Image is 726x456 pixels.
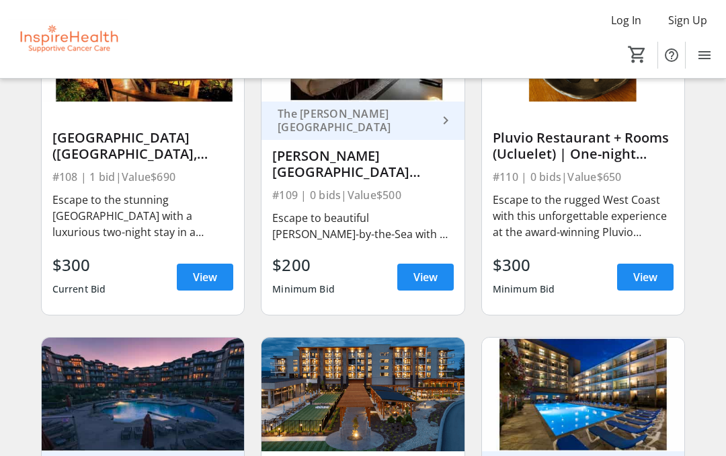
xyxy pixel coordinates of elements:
[52,167,234,186] div: #108 | 1 bid | Value $690
[52,130,234,162] div: [GEOGRAPHIC_DATA] ([GEOGRAPHIC_DATA], [GEOGRAPHIC_DATA]) | Two-Night Stay
[668,12,707,28] span: Sign Up
[493,167,674,186] div: #110 | 0 bids | Value $650
[611,12,641,28] span: Log In
[691,42,718,69] button: Menu
[633,269,657,285] span: View
[493,253,555,277] div: $300
[272,148,454,180] div: [PERSON_NAME][GEOGRAPHIC_DATA] ([GEOGRAPHIC_DATA]) | Two-Night Stay for 2
[52,192,234,240] div: Escape to the stunning [GEOGRAPHIC_DATA] with a luxurious two-night stay in a Tenthouse Suite at ...
[493,277,555,301] div: Minimum Bid
[617,264,674,291] a: View
[438,112,454,128] mat-icon: keyboard_arrow_right
[272,107,438,134] div: The [PERSON_NAME][GEOGRAPHIC_DATA]
[493,130,674,162] div: Pluvio Restaurant + Rooms (Ucluelet) | One-night Getaway Package for Two
[413,269,438,285] span: View
[8,5,128,73] img: InspireHealth Supportive Cancer Care's Logo
[261,338,465,452] img: Naturally Pacific Resort (Campbell River) | Two-Night Escape
[272,186,454,204] div: #109 | 0 bids | Value $500
[52,277,106,301] div: Current Bid
[272,277,335,301] div: Minimum Bid
[397,264,454,291] a: View
[177,264,233,291] a: View
[493,192,674,240] div: Escape to the rugged West Coast with this unforgettable experience at the award-winning Pluvio Re...
[657,9,718,31] button: Sign Up
[625,42,649,67] button: Cart
[600,9,652,31] button: Log In
[261,102,465,140] a: The [PERSON_NAME][GEOGRAPHIC_DATA]
[272,210,454,242] div: Escape to beautiful [PERSON_NAME]-by-the-Sea with a two-night stay in a SeaView room (double occu...
[272,253,335,277] div: $200
[482,338,685,452] img: Coast Capri Hotel (Kelowna) | Two-Night Stay in Premium Room
[193,269,217,285] span: View
[42,338,245,452] img: The Cove Lakeside Resort (Kelowna) |One-Night Stay for Two in One-Bedroom Mountain View Suite
[658,42,685,69] button: Help
[52,253,106,277] div: $300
